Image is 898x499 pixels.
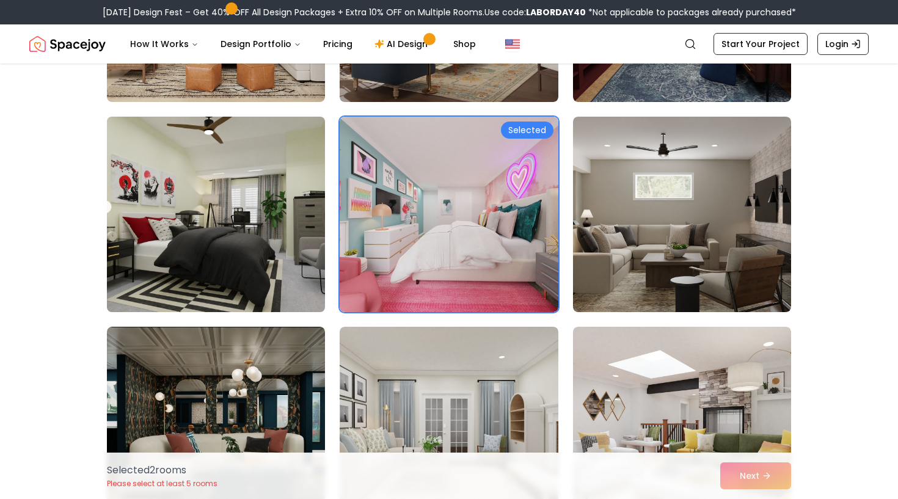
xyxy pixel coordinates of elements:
div: [DATE] Design Fest – Get 40% OFF All Design Packages + Extra 10% OFF on Multiple Rooms. [103,6,796,18]
button: How It Works [120,32,208,56]
p: Selected 2 room s [107,463,217,478]
p: Please select at least 5 rooms [107,479,217,489]
a: AI Design [365,32,441,56]
a: Login [817,33,869,55]
nav: Global [29,24,869,64]
span: *Not applicable to packages already purchased* [586,6,796,18]
a: Pricing [313,32,362,56]
span: Use code: [484,6,586,18]
img: Spacejoy Logo [29,32,106,56]
nav: Main [120,32,486,56]
a: Shop [444,32,486,56]
img: United States [505,37,520,51]
img: Room room-16 [101,112,330,317]
a: Start Your Project [714,33,808,55]
b: LABORDAY40 [526,6,586,18]
div: Selected [501,122,553,139]
button: Design Portfolio [211,32,311,56]
img: Room room-18 [573,117,791,312]
img: Room room-17 [340,117,558,312]
a: Spacejoy [29,32,106,56]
